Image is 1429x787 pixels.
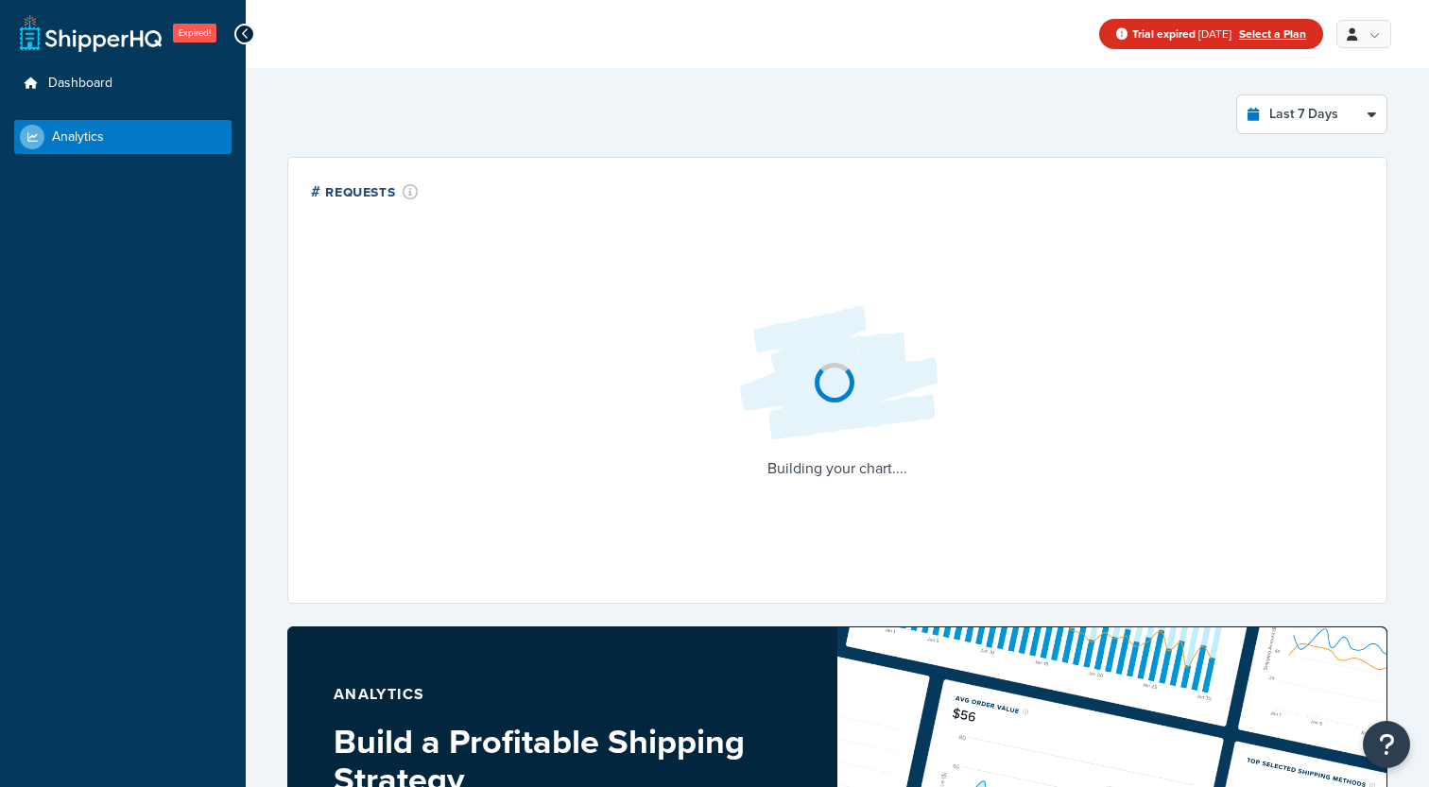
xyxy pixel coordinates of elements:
[14,66,232,101] a: Dashboard
[48,76,112,92] span: Dashboard
[311,180,419,202] div: # Requests
[173,24,216,43] span: Expired!
[1132,26,1231,43] span: [DATE]
[1132,26,1196,43] strong: Trial expired
[724,455,951,482] p: Building your chart....
[1239,26,1306,43] a: Select a Plan
[14,120,232,154] a: Analytics
[334,681,792,708] p: Analytics
[1363,721,1410,768] button: Open Resource Center
[724,291,951,455] img: Loading...
[52,129,104,145] span: Analytics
